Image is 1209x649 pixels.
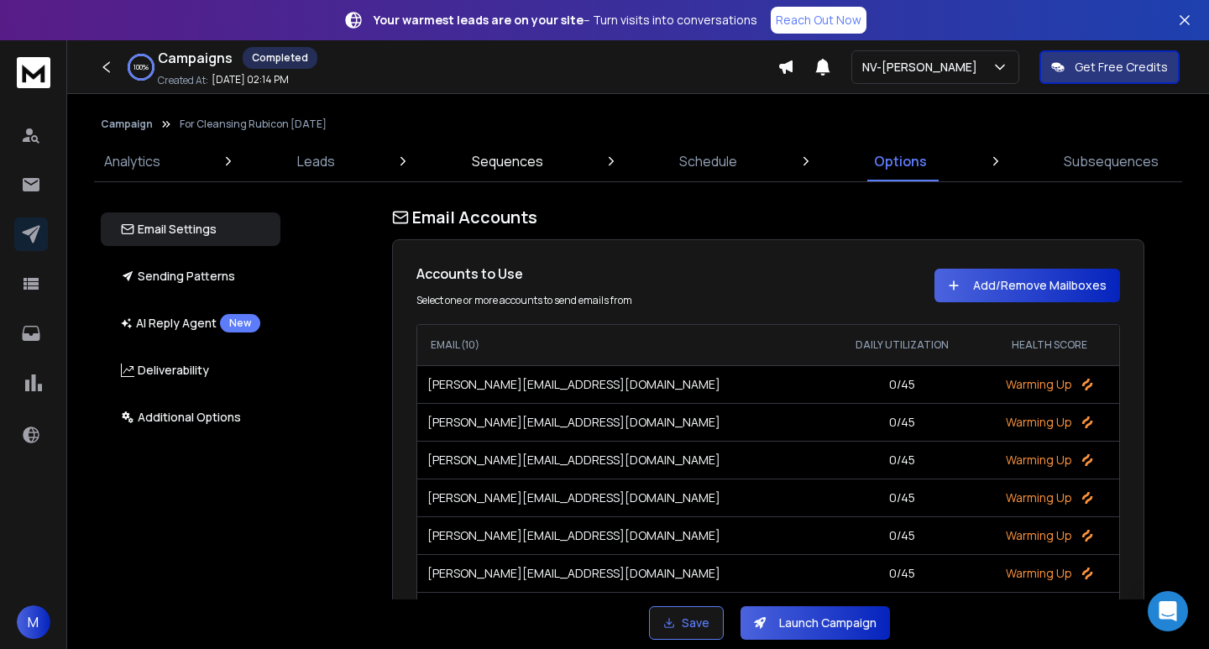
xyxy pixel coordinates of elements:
p: Sequences [472,151,543,171]
p: NV-[PERSON_NAME] [862,59,984,76]
img: logo [17,57,50,88]
a: Subsequences [1054,141,1169,181]
a: Schedule [669,141,747,181]
strong: Your warmest leads are on your site [374,12,584,28]
p: Reach Out Now [776,12,861,29]
p: Leads [297,151,335,171]
button: Get Free Credits [1039,50,1180,84]
p: Get Free Credits [1075,59,1168,76]
p: [DATE] 02:14 PM [212,73,289,86]
a: Leads [287,141,345,181]
button: M [17,605,50,639]
a: Analytics [94,141,170,181]
p: For Cleansing Rubicon [DATE] [180,118,327,131]
a: Options [864,141,937,181]
p: Created At: [158,74,208,87]
div: Open Intercom Messenger [1148,591,1188,631]
p: Subsequences [1064,151,1159,171]
p: – Turn visits into conversations [374,12,757,29]
p: 100 % [133,62,149,72]
h1: Email Accounts [392,206,1144,229]
a: Sequences [462,141,553,181]
div: Completed [243,47,317,69]
button: Campaign [101,118,153,131]
a: Reach Out Now [771,7,866,34]
p: Email Settings [121,221,217,238]
p: Analytics [104,151,160,171]
p: Options [874,151,927,171]
button: Email Settings [101,212,280,246]
h1: Campaigns [158,48,233,68]
p: Schedule [679,151,737,171]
